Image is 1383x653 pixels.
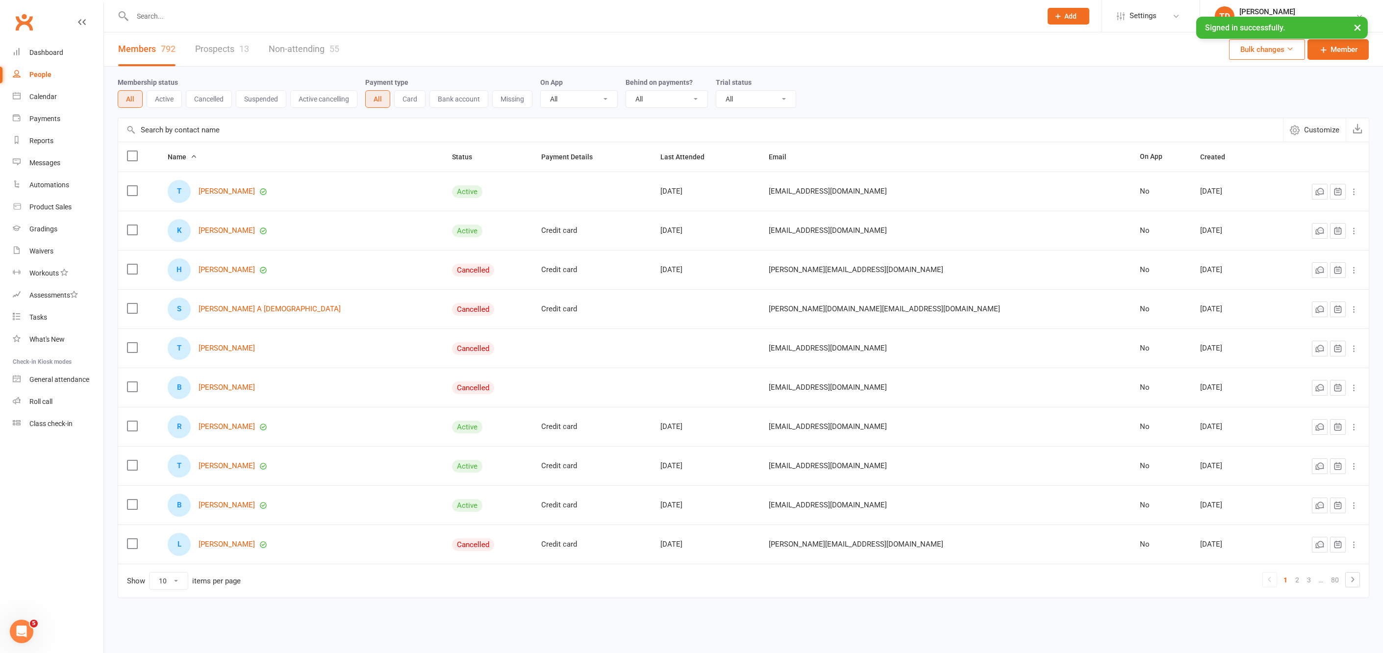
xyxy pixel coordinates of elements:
button: Active cancelling [290,90,357,108]
div: Cancelled [452,264,494,276]
iframe: Intercom live chat [10,620,33,643]
button: Add [1048,8,1089,25]
button: Suspended [236,90,286,108]
a: [PERSON_NAME] [199,540,255,549]
a: Class kiosk mode [13,413,103,435]
button: All [118,90,143,108]
div: Active [452,185,482,198]
a: 1 [1280,573,1291,587]
span: Created [1200,153,1236,161]
button: Customize [1283,118,1346,142]
a: Waivers [13,240,103,262]
button: Last Attended [660,151,715,163]
span: [EMAIL_ADDRESS][DOMAIN_NAME] [769,496,887,514]
div: [DATE] [660,187,751,196]
div: No [1140,305,1182,313]
div: Active [452,421,482,433]
div: [DATE] [1200,540,1262,549]
div: [DATE] [1200,383,1262,392]
div: Workouts [29,269,59,277]
a: What's New [13,328,103,351]
a: Calendar [13,86,103,108]
button: Bank account [429,90,488,108]
div: 55 [329,44,339,54]
a: [PERSON_NAME] [199,462,255,470]
div: Automations [29,181,69,189]
div: [DATE] [1200,305,1262,313]
a: Gradings [13,218,103,240]
span: [EMAIL_ADDRESS][DOMAIN_NAME] [769,182,887,201]
a: [PERSON_NAME] [199,383,255,392]
div: K [168,219,191,242]
span: Last Attended [660,153,715,161]
th: On App [1131,142,1191,172]
a: 80 [1327,573,1343,587]
div: 13 [239,44,249,54]
button: Email [769,151,797,163]
button: Cancelled [186,90,232,108]
button: Created [1200,151,1236,163]
label: Payment type [365,78,408,86]
div: Show [127,572,241,590]
a: [PERSON_NAME] [199,344,255,352]
div: [DATE] [660,266,751,274]
span: Signed in successfully. [1205,23,1285,32]
span: [PERSON_NAME][EMAIL_ADDRESS][DOMAIN_NAME] [769,535,943,553]
a: Roll call [13,391,103,413]
div: Messages [29,159,60,167]
a: Dashboard [13,42,103,64]
a: People [13,64,103,86]
span: [EMAIL_ADDRESS][DOMAIN_NAME] [769,378,887,397]
a: Reports [13,130,103,152]
div: [DATE] [1200,462,1262,470]
div: No [1140,266,1182,274]
div: [PERSON_NAME] [1239,7,1356,16]
div: 792 [161,44,176,54]
span: [EMAIL_ADDRESS][DOMAIN_NAME] [769,221,887,240]
span: Customize [1304,124,1339,136]
div: Gradings [29,225,57,233]
div: Dashboard [29,49,63,56]
div: Payments [29,115,60,123]
div: items per page [192,577,241,585]
button: × [1349,17,1366,38]
span: Add [1065,12,1077,20]
span: [PERSON_NAME][EMAIL_ADDRESS][DOMAIN_NAME] [769,260,943,279]
span: [EMAIL_ADDRESS][DOMAIN_NAME] [769,417,887,436]
div: Tasks [29,313,47,321]
div: [DATE] [1200,501,1262,509]
button: All [365,90,390,108]
div: Roll call [29,398,52,405]
a: General attendance kiosk mode [13,369,103,391]
div: [DATE] [1200,226,1262,235]
div: T [168,337,191,360]
button: Active [147,90,182,108]
a: [PERSON_NAME] [199,187,255,196]
div: What's New [29,335,65,343]
div: Credit card [541,266,643,274]
input: Search by contact name [118,118,1283,142]
div: Cancelled [452,381,494,394]
div: T [168,454,191,477]
div: Cancelled [452,342,494,355]
div: Credit card [541,226,643,235]
button: Status [452,151,483,163]
a: Assessments [13,284,103,306]
div: Credit card [541,540,643,549]
a: 2 [1291,573,1303,587]
div: Cancelled [452,303,494,316]
div: Class check-in [29,420,73,427]
a: 3 [1303,573,1315,587]
a: [PERSON_NAME] [199,501,255,509]
button: Card [394,90,426,108]
a: [PERSON_NAME] [199,226,255,235]
div: No [1140,501,1182,509]
div: T [168,180,191,203]
div: Active [452,460,482,473]
div: People [29,71,51,78]
div: Reports [29,137,53,145]
button: Bulk changes [1229,39,1305,60]
a: [PERSON_NAME] [199,266,255,274]
span: Member [1331,44,1358,55]
div: R [168,415,191,438]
